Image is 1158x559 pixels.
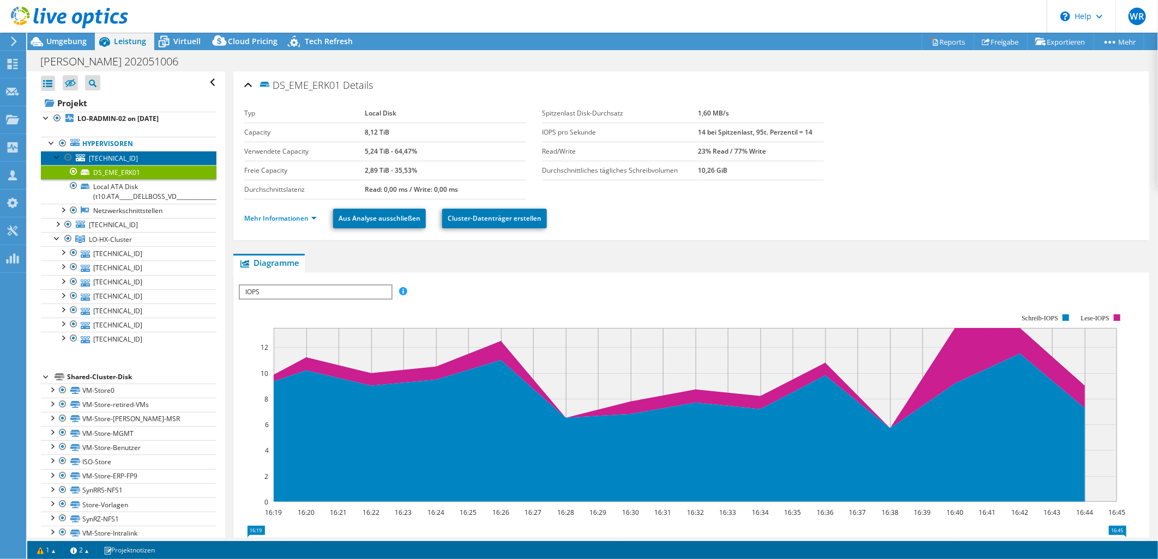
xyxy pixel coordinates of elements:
label: Spitzenlast Disk-Durchsatz [542,108,698,119]
text: 2 [264,472,268,481]
a: ISO-Store [41,454,216,469]
b: 2,89 TiB - 35,53% [365,166,417,175]
text: 16:36 [817,508,834,517]
b: 14 bei Spitzenlast, 95t. Perzentil = 14 [698,127,812,137]
b: 10,26 GiB [698,166,727,175]
a: Cluster-Datenträger erstellen [442,209,547,228]
text: 16:26 [492,508,509,517]
span: WR [1129,8,1146,25]
text: 16:24 [427,508,444,517]
a: DS_EME_ERK01 [41,165,216,179]
text: 16:23 [395,508,412,517]
a: Projektnotizen [96,543,162,557]
a: [TECHNICAL_ID] [41,318,216,332]
a: [TECHNICAL_ID] [41,246,216,260]
a: 2 [63,543,96,557]
label: Durchschnittslatenz [244,184,365,195]
text: 0 [264,497,268,507]
a: VM-Store-Intralink [41,526,216,540]
b: 1,60 MB/s [698,108,729,118]
span: Leistung [114,36,146,46]
a: 1 [29,543,63,557]
a: VM-Store0 [41,384,216,398]
a: [TECHNICAL_ID] [41,260,216,275]
label: Verwendete Capacity [244,146,365,157]
text: 16:43 [1044,508,1060,517]
a: Exportieren [1027,33,1094,50]
text: 10 [261,369,268,378]
a: LO-RADMIN-02 on [DATE] [41,112,216,126]
a: Netzwerkschnittstellen [41,204,216,218]
a: SynRZ-NFS1 [41,512,216,526]
text: 16:44 [1076,508,1093,517]
label: Capacity [244,127,365,138]
b: Local Disk [365,108,396,118]
b: LO-RADMIN-02 on [DATE] [77,114,159,123]
text: 16:37 [849,508,866,517]
text: 8 [264,394,268,404]
b: 5,24 TiB - 64,47% [365,147,417,156]
a: [TECHNICAL_ID] [41,275,216,289]
a: Reports [922,33,974,50]
a: Mehr [1094,33,1144,50]
text: 16:19 [265,508,282,517]
a: [TECHNICAL_ID] [41,151,216,165]
span: Details [343,78,373,92]
text: 16:30 [622,508,639,517]
b: 23% Read / 77% Write [698,147,766,156]
a: Local ATA Disk (t10.ATA_____DELLBOSS_VD_________________________ [41,179,216,203]
a: VM-Store-retired-VMs [41,398,216,412]
text: 16:22 [363,508,379,517]
text: 16:21 [330,508,347,517]
text: 6 [265,420,269,429]
text: 12 [261,343,268,352]
text: 16:28 [557,508,574,517]
a: Mehr Informationen [244,214,317,223]
text: 4 [265,446,269,455]
a: Projekt [41,94,216,112]
text: 16:34 [752,508,769,517]
text: 16:41 [979,508,996,517]
text: 16:32 [687,508,704,517]
text: 16:27 [524,508,541,517]
text: 16:35 [784,508,801,517]
a: SynRRS-NFS1 [41,483,216,497]
b: Read: 0,00 ms / Write: 0,00 ms [365,185,458,194]
span: [TECHNICAL_ID] [89,154,138,163]
label: Freie Capacity [244,165,365,176]
label: IOPS pro Sekunde [542,127,698,138]
a: VM-Store-ERP-FP9 [41,469,216,483]
text: 16:45 [1108,508,1125,517]
text: 16:38 [882,508,898,517]
b: 8,12 TiB [365,127,389,137]
text: 16:31 [654,508,671,517]
a: VM-Store-[PERSON_NAME]-MSR [41,412,216,426]
span: IOPS [240,285,391,299]
text: 16:33 [719,508,736,517]
text: Lese-IOPS [1081,314,1109,322]
svg: \n [1060,11,1070,21]
text: Schreib-IOPS [1022,314,1058,322]
text: 16:42 [1011,508,1028,517]
text: 16:25 [460,508,477,517]
text: 16:40 [946,508,963,517]
a: LO-HX-Cluster [41,232,216,246]
a: [TECHNICAL_ID] [41,289,216,303]
label: Typ [244,108,365,119]
span: DS_EME_ERK01 [258,78,340,91]
span: Cloud Pricing [228,36,278,46]
span: Virtuell [173,36,201,46]
span: Tech Refresh [305,36,353,46]
text: 16:29 [589,508,606,517]
span: Diagramme [239,257,299,268]
label: Read/Write [542,146,698,157]
span: [TECHNICAL_ID] [89,220,138,229]
span: LO-HX-Cluster [89,235,132,244]
h1: [PERSON_NAME] 202051006 [35,56,195,68]
a: [TECHNICAL_ID] [41,303,216,318]
div: Shared-Cluster-Disk [67,370,216,384]
a: VM-Store-MGMT [41,426,216,440]
a: Hypervisoren [41,137,216,151]
span: Umgebung [46,36,87,46]
label: Durchschnittliches tägliches Schreibvolumen [542,165,698,176]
